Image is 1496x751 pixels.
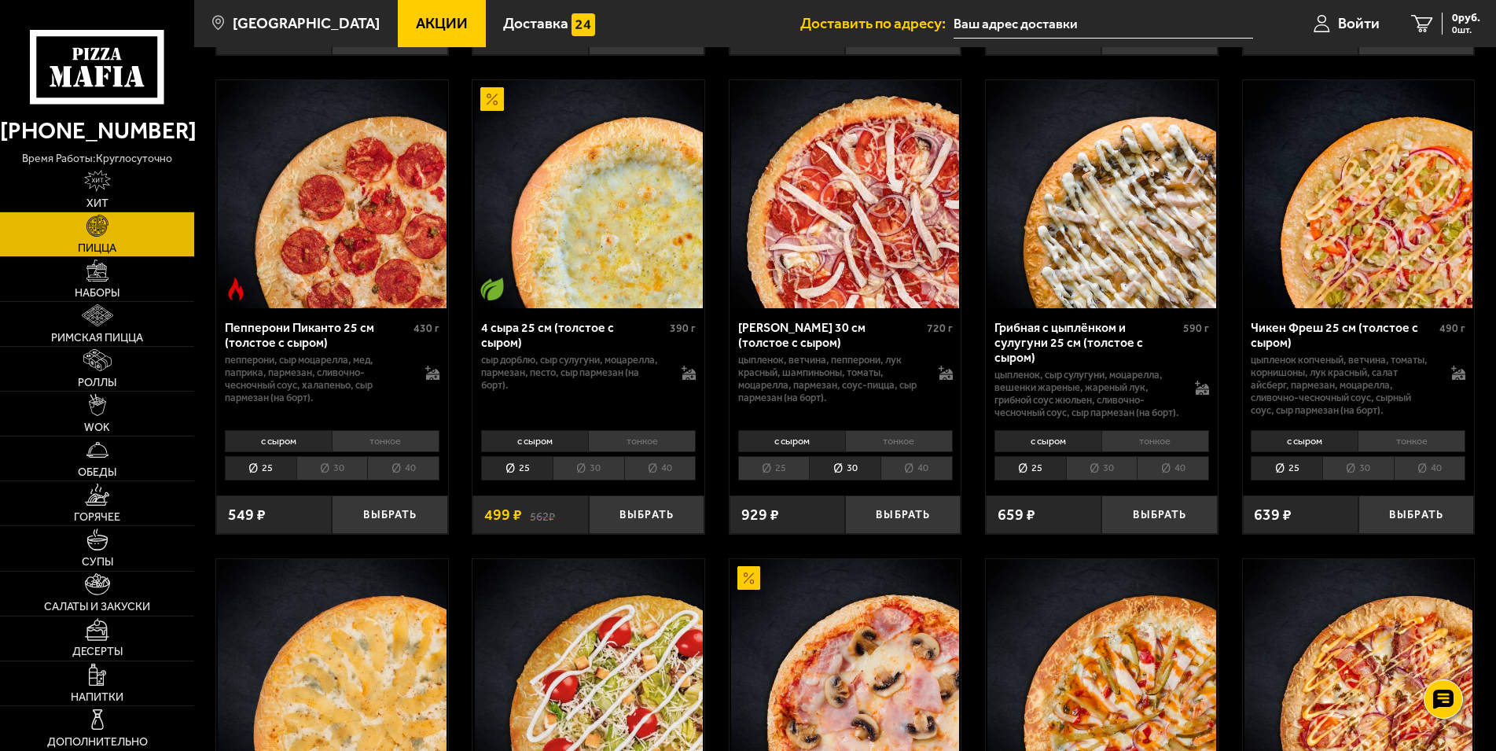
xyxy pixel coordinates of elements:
[475,80,703,308] img: 4 сыра 25 см (толстое с сыром)
[480,278,504,301] img: Вегетарианское блюдо
[731,80,959,308] img: Петровская 30 см (толстое с сыром)
[1452,25,1480,35] span: 0 шт.
[225,320,410,350] div: Пепперони Пиканто 25 см (толстое с сыром)
[1101,430,1209,452] li: тонкое
[588,430,696,452] li: тонкое
[75,288,119,299] span: Наборы
[228,507,266,523] span: 549 ₽
[845,430,953,452] li: тонкое
[84,422,110,433] span: WOK
[225,430,332,452] li: с сыром
[216,80,448,308] a: Острое блюдоПепперони Пиканто 25 см (толстое с сыром)
[1251,430,1358,452] li: с сыром
[880,456,953,480] li: 40
[1338,16,1380,31] span: Войти
[987,80,1215,308] img: Грибная с цыплёнком и сулугуни 25 см (толстое с сыром)
[472,80,704,308] a: АкционныйВегетарианское блюдо4 сыра 25 см (толстое с сыром)
[1251,456,1322,480] li: 25
[78,377,116,388] span: Роллы
[225,456,296,480] li: 25
[738,456,810,480] li: 25
[1358,495,1474,534] button: Выбрать
[1452,13,1480,24] span: 0 руб.
[367,456,439,480] li: 40
[553,456,624,480] li: 30
[994,320,1179,365] div: Грибная с цыплёнком и сулугуни 25 см (толстое с сыром)
[82,557,113,568] span: Супы
[225,354,410,403] p: пепперони, сыр Моцарелла, мед, паприка, пармезан, сливочно-чесночный соус, халапеньо, сыр пармеза...
[1439,322,1465,335] span: 490 г
[484,507,522,523] span: 499 ₽
[416,16,468,31] span: Акции
[1394,456,1466,480] li: 40
[738,354,923,403] p: цыпленок, ветчина, пепперони, лук красный, шампиньоны, томаты, моцарелла, пармезан, соус-пицца, с...
[1183,322,1209,335] span: 590 г
[994,456,1066,480] li: 25
[481,320,666,350] div: 4 сыра 25 см (толстое с сыром)
[800,16,954,31] span: Доставить по адресу:
[224,278,248,301] img: Острое блюдо
[1251,320,1435,350] div: Чикен Фреш 25 см (толстое с сыром)
[332,495,447,534] button: Выбрать
[998,507,1035,523] span: 659 ₽
[994,430,1101,452] li: с сыром
[1254,507,1292,523] span: 639 ₽
[218,80,446,308] img: Пепперони Пиканто 25 см (толстое с сыром)
[1243,80,1475,308] a: Чикен Фреш 25 см (толстое с сыром)
[845,495,961,534] button: Выбрать
[296,456,368,480] li: 30
[78,243,116,254] span: Пицца
[44,602,150,613] span: Салаты и закуски
[994,369,1179,418] p: цыпленок, сыр сулугуни, моцарелла, вешенки жареные, жареный лук, грибной соус Жюльен, сливочно-че...
[1137,456,1209,480] li: 40
[47,737,148,748] span: Дополнительно
[730,80,961,308] a: Петровская 30 см (толстое с сыром)
[737,566,761,590] img: Акционный
[74,512,120,523] span: Горячее
[51,333,143,344] span: Римская пицца
[503,16,568,31] span: Доставка
[233,16,380,31] span: [GEOGRAPHIC_DATA]
[481,430,588,452] li: с сыром
[954,9,1253,39] input: Ваш адрес доставки
[670,322,696,335] span: 390 г
[1066,456,1138,480] li: 30
[78,467,116,478] span: Обеды
[481,456,553,480] li: 25
[1322,456,1394,480] li: 30
[86,198,108,209] span: Хит
[741,507,779,523] span: 929 ₽
[572,13,595,37] img: 15daf4d41897b9f0e9f617042186c801.svg
[927,322,953,335] span: 720 г
[1244,80,1472,308] img: Чикен Фреш 25 см (толстое с сыром)
[738,320,923,350] div: [PERSON_NAME] 30 см (толстое с сыром)
[589,495,704,534] button: Выбрать
[1251,354,1435,416] p: цыпленок копченый, ветчина, томаты, корнишоны, лук красный, салат айсберг, пармезан, моцарелла, с...
[624,456,697,480] li: 40
[530,507,555,523] s: 562 ₽
[809,456,880,480] li: 30
[72,646,123,657] span: Десерты
[71,692,123,703] span: Напитки
[1101,495,1217,534] button: Выбрать
[1358,430,1465,452] li: тонкое
[414,322,439,335] span: 430 г
[986,80,1218,308] a: Грибная с цыплёнком и сулугуни 25 см (толстое с сыром)
[481,354,666,392] p: сыр дорблю, сыр сулугуни, моцарелла, пармезан, песто, сыр пармезан (на борт).
[480,87,504,111] img: Акционный
[738,430,845,452] li: с сыром
[332,430,439,452] li: тонкое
